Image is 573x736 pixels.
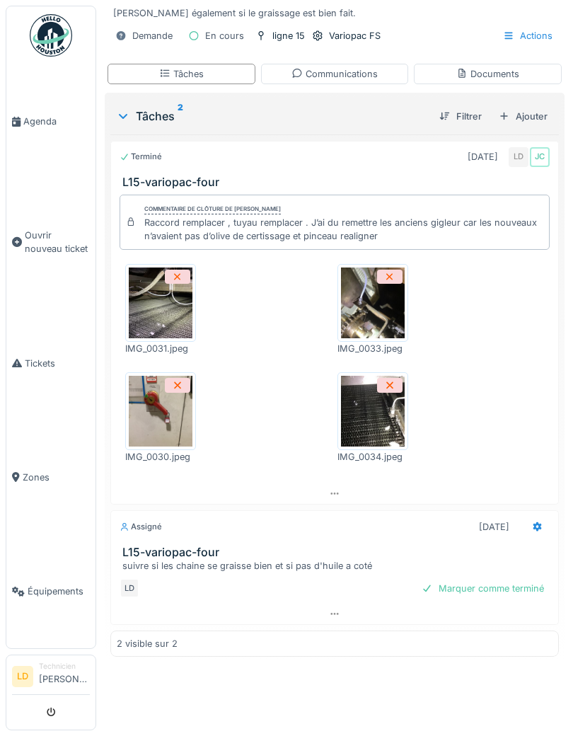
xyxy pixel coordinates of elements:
[122,546,552,559] h3: L15-variopac-four
[144,205,281,214] div: Commentaire de clôture de [PERSON_NAME]
[23,115,90,128] span: Agenda
[117,637,178,650] div: 2 visible sur 2
[25,229,90,255] span: Ouvrir nouveau ticket
[329,29,381,42] div: Variopac FS
[434,107,487,126] div: Filtrer
[129,376,192,447] img: qjtlqn5w1whavezjcng6e2vdrnnj
[120,151,162,163] div: Terminé
[132,29,173,42] div: Demande
[6,420,95,534] a: Zones
[125,342,196,355] div: IMG_0031.jpeg
[337,342,408,355] div: IMG_0033.jpeg
[39,661,90,672] div: Technicien
[12,666,33,687] li: LD
[178,108,183,125] sup: 2
[205,29,244,42] div: En cours
[341,376,405,447] img: fbjaatpgw99094866vr7xtp7yzf5
[337,450,408,464] div: IMG_0034.jpeg
[144,216,543,243] div: Raccord remplacer , tuyau remplacer . J’ai du remettre les anciens gigleur car les nouveaux n’ava...
[6,534,95,648] a: Équipements
[28,585,90,598] span: Équipements
[341,268,405,338] img: m680c53w6tlmbv7wfqrofu0fp6wt
[6,178,95,306] a: Ouvrir nouveau ticket
[30,14,72,57] img: Badge_color-CXgf-gQk.svg
[159,67,204,81] div: Tâches
[120,521,162,533] div: Assigné
[122,176,552,189] h3: L15-variopac-four
[416,579,550,598] div: Marquer comme terminé
[291,67,378,81] div: Communications
[530,147,550,167] div: JC
[479,520,509,534] div: [DATE]
[125,450,196,464] div: IMG_0030.jpeg
[272,29,305,42] div: ligne 15
[6,306,95,420] a: Tickets
[23,471,90,484] span: Zones
[509,147,528,167] div: LD
[116,108,428,125] div: Tâches
[129,268,192,338] img: rs6yw8p4r21vgv1ppgrej0u9ma4p
[493,107,553,126] div: Ajouter
[456,67,519,81] div: Documents
[497,25,559,46] div: Actions
[120,578,139,598] div: LD
[122,559,552,573] div: suivre si les chaine se graisse bien et si pas d'huile a coté
[12,661,90,695] a: LD Technicien[PERSON_NAME]
[39,661,90,691] li: [PERSON_NAME]
[25,357,90,370] span: Tickets
[468,150,498,163] div: [DATE]
[6,64,95,178] a: Agenda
